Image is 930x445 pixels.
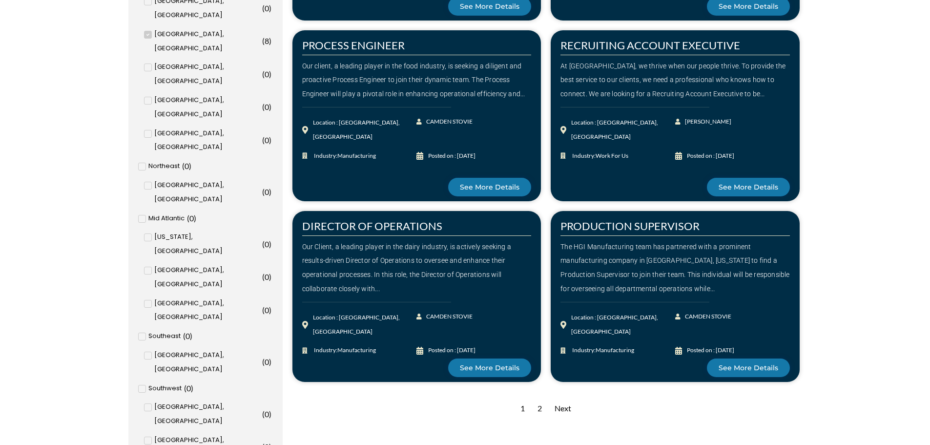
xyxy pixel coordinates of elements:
[311,343,376,358] span: Industry:
[424,310,473,324] span: CAMDEN STOVIE
[262,187,265,196] span: (
[265,305,269,315] span: 0
[269,69,271,79] span: )
[154,27,260,56] span: [GEOGRAPHIC_DATA], [GEOGRAPHIC_DATA]
[707,359,790,377] a: See More Details
[154,400,260,428] span: [GEOGRAPHIC_DATA], [GEOGRAPHIC_DATA]
[313,311,417,339] div: Location : [GEOGRAPHIC_DATA], [GEOGRAPHIC_DATA]
[190,331,192,340] span: )
[154,60,260,88] span: [GEOGRAPHIC_DATA], [GEOGRAPHIC_DATA]
[570,149,628,163] span: Industry:
[560,240,790,296] div: The HGI Manufacturing team has partnered with a prominent manufacturing company in [GEOGRAPHIC_DA...
[302,240,532,296] div: Our Client, a leading player in the dairy industry, is actively seeking a results-driven Director...
[154,263,260,292] span: [GEOGRAPHIC_DATA], [GEOGRAPHIC_DATA]
[719,3,778,10] span: See More Details
[269,409,271,419] span: )
[313,116,417,144] div: Location : [GEOGRAPHIC_DATA], [GEOGRAPHIC_DATA]
[189,161,191,170] span: )
[269,357,271,366] span: )
[269,135,271,145] span: )
[148,381,182,396] span: Southwest
[448,359,531,377] a: See More Details
[560,219,700,233] a: PRODUCTION SUPERVISOR
[687,149,734,163] div: Posted on : [DATE]
[182,161,185,170] span: (
[269,36,271,45] span: )
[184,383,186,393] span: (
[189,213,194,223] span: 0
[262,272,265,281] span: (
[154,348,260,377] span: [GEOGRAPHIC_DATA], [GEOGRAPHIC_DATA]
[707,178,790,196] a: See More Details
[154,297,260,325] span: [GEOGRAPHIC_DATA], [GEOGRAPHIC_DATA]
[560,59,790,101] div: At [GEOGRAPHIC_DATA], we thrive when our people thrive. To provide the best service to our client...
[424,115,473,129] span: CAMDEN STOVIE
[262,357,265,366] span: (
[460,364,519,371] span: See More Details
[265,409,269,419] span: 0
[262,239,265,249] span: (
[265,357,269,366] span: 0
[269,3,271,13] span: )
[560,149,675,163] a: Industry:Work For Us
[183,331,186,340] span: (
[571,116,675,144] div: Location : [GEOGRAPHIC_DATA], [GEOGRAPHIC_DATA]
[428,343,475,358] div: Posted on : [DATE]
[719,364,778,371] span: See More Details
[448,178,531,196] a: See More Details
[675,310,732,324] a: CAMDEN STOVIE
[416,310,474,324] a: CAMDEN STOVIE
[186,383,191,393] span: 0
[154,93,260,122] span: [GEOGRAPHIC_DATA], [GEOGRAPHIC_DATA]
[302,219,442,233] a: DIRECTOR OF OPERATIONS
[262,135,265,145] span: (
[533,397,547,421] div: 2
[148,159,180,173] span: Northeast
[302,39,405,52] a: PROCESS ENGINEER
[185,161,189,170] span: 0
[337,346,376,354] span: Manufacturing
[687,343,734,358] div: Posted on : [DATE]
[269,102,271,111] span: )
[269,272,271,281] span: )
[265,69,269,79] span: 0
[571,311,675,339] div: Location : [GEOGRAPHIC_DATA], [GEOGRAPHIC_DATA]
[269,187,271,196] span: )
[682,310,731,324] span: CAMDEN STOVIE
[154,178,260,207] span: [GEOGRAPHIC_DATA], [GEOGRAPHIC_DATA]
[269,239,271,249] span: )
[302,149,417,163] a: Industry:Manufacturing
[682,115,731,129] span: [PERSON_NAME]
[311,149,376,163] span: Industry:
[262,409,265,419] span: (
[265,272,269,281] span: 0
[560,39,740,52] a: RECRUITING ACCOUNT EXECUTIVE
[265,102,269,111] span: 0
[194,213,196,223] span: )
[460,184,519,191] span: See More Details
[154,127,260,155] span: [GEOGRAPHIC_DATA], [GEOGRAPHIC_DATA]
[186,331,190,340] span: 0
[262,305,265,315] span: (
[265,187,269,196] span: 0
[262,36,265,45] span: (
[302,343,417,358] a: Industry:Manufacturing
[428,149,475,163] div: Posted on : [DATE]
[265,3,269,13] span: 0
[550,397,576,421] div: Next
[191,383,193,393] span: )
[187,213,189,223] span: (
[460,3,519,10] span: See More Details
[596,152,628,159] span: Work For Us
[262,102,265,111] span: (
[265,36,269,45] span: 8
[265,135,269,145] span: 0
[416,115,474,129] a: CAMDEN STOVIE
[148,212,185,226] span: Mid Atlantic
[154,230,260,258] span: [US_STATE], [GEOGRAPHIC_DATA]
[148,329,181,343] span: Southeast
[265,239,269,249] span: 0
[262,69,265,79] span: (
[262,3,265,13] span: (
[570,343,634,358] span: Industry:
